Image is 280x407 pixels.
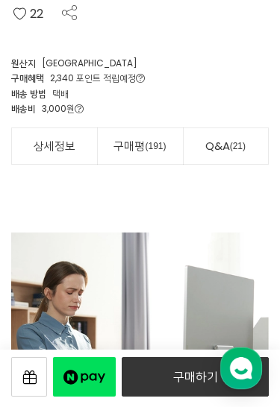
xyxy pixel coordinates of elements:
[63,370,105,385] img: 네이버페이
[52,87,69,100] span: 택배
[4,283,99,321] a: 홈
[137,306,155,318] span: 대화
[11,57,36,69] span: 원산지
[50,72,145,84] span: 2,340 포인트 적립예정
[122,357,269,397] a: 구매하기
[231,306,249,318] span: 설정
[99,283,193,321] a: 대화
[11,87,46,100] span: 배송 방법
[42,57,137,69] span: [GEOGRAPHIC_DATA]
[42,102,84,115] span: 3,000원
[12,128,97,164] a: 상세정보
[97,128,182,164] a: 구매평191
[11,4,50,22] a: 22
[11,102,36,115] span: 배송비
[230,139,246,155] span: 21
[11,72,44,84] span: 구매혜택
[183,128,268,164] a: Q&A21
[30,5,43,22] span: 22
[47,306,56,318] span: 홈
[145,139,166,155] span: 191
